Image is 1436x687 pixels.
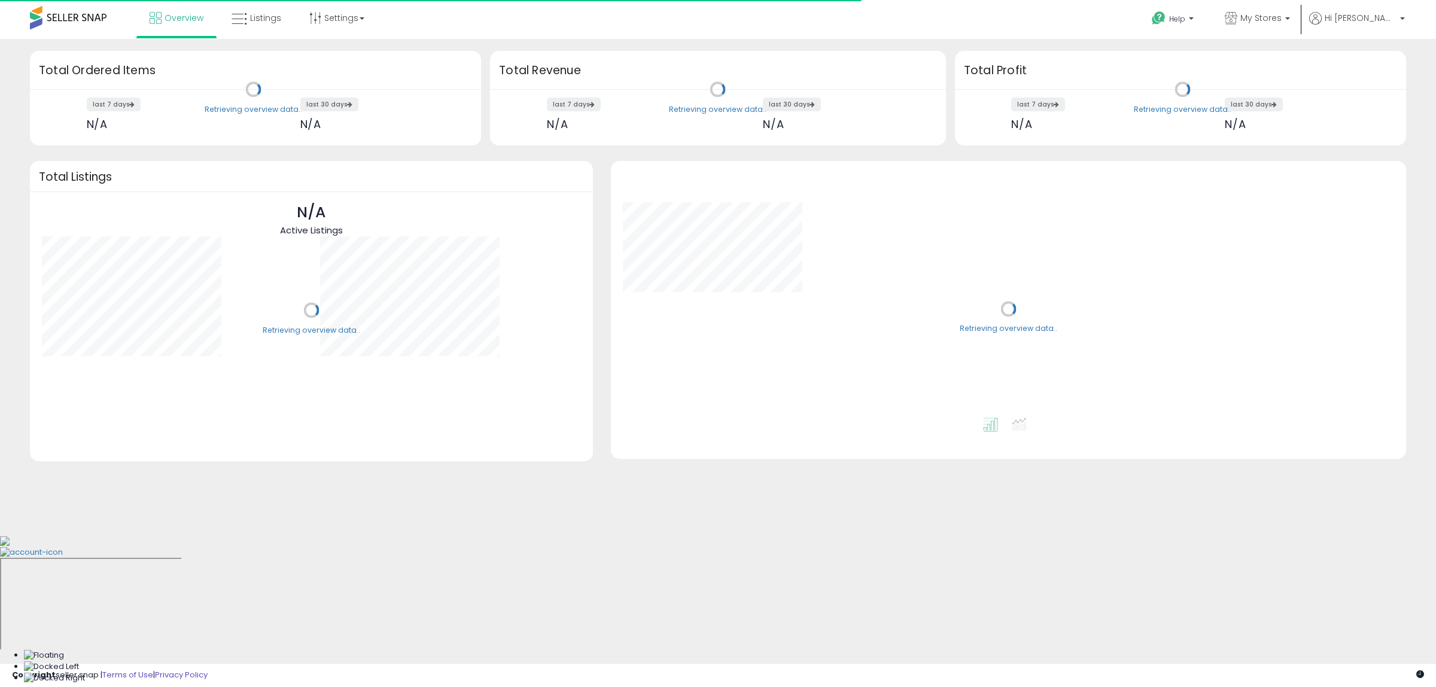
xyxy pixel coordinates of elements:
[1142,2,1206,39] a: Help
[1309,12,1405,39] a: Hi [PERSON_NAME]
[263,325,360,336] div: Retrieving overview data..
[1134,104,1231,115] div: Retrieving overview data..
[1151,11,1166,26] i: Get Help
[205,104,302,115] div: Retrieving overview data..
[24,673,85,684] img: Docked Right
[1169,14,1185,24] span: Help
[165,12,203,24] span: Overview
[960,324,1057,335] div: Retrieving overview data..
[250,12,281,24] span: Listings
[1240,12,1282,24] span: My Stores
[1325,12,1397,24] span: Hi [PERSON_NAME]
[24,650,64,661] img: Floating
[24,661,79,673] img: Docked Left
[669,104,766,115] div: Retrieving overview data..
